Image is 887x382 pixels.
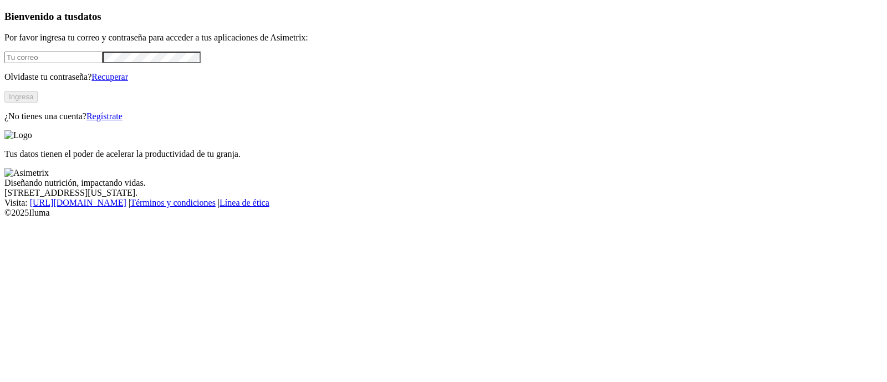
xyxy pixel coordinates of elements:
a: Regístrate [86,111,123,121]
a: Recuperar [91,72,128,82]
img: Logo [4,130,32,140]
button: Ingresa [4,91,38,103]
div: Visita : | | [4,198,883,208]
div: Diseñando nutrición, impactando vidas. [4,178,883,188]
a: Términos y condiciones [130,198,216,207]
a: [URL][DOMAIN_NAME] [30,198,126,207]
span: datos [78,11,101,22]
p: Olvidaste tu contraseña? [4,72,883,82]
h3: Bienvenido a tus [4,11,883,23]
div: [STREET_ADDRESS][US_STATE]. [4,188,883,198]
p: Tus datos tienen el poder de acelerar la productividad de tu granja. [4,149,883,159]
p: Por favor ingresa tu correo y contraseña para acceder a tus aplicaciones de Asimetrix: [4,33,883,43]
img: Asimetrix [4,168,49,178]
a: Línea de ética [220,198,269,207]
div: © 2025 Iluma [4,208,883,218]
input: Tu correo [4,52,103,63]
p: ¿No tienes una cuenta? [4,111,883,121]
